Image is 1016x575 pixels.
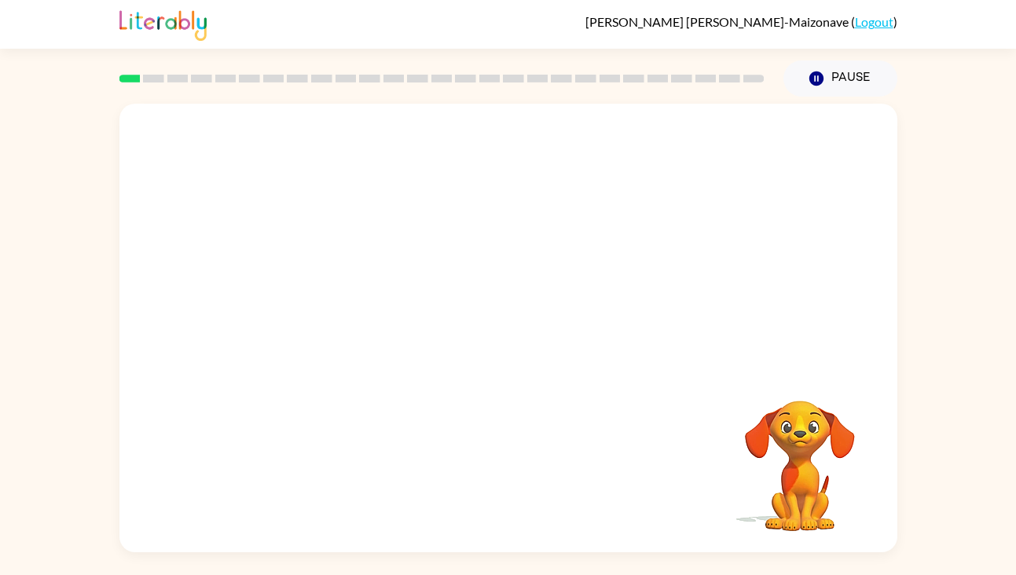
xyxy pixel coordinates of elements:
[721,376,878,533] video: Your browser must support playing .mp4 files to use Literably. Please try using another browser.
[585,14,851,29] span: [PERSON_NAME] [PERSON_NAME]-Maizonave
[119,6,207,41] img: Literably
[855,14,893,29] a: Logout
[783,60,897,97] button: Pause
[585,14,897,29] div: ( )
